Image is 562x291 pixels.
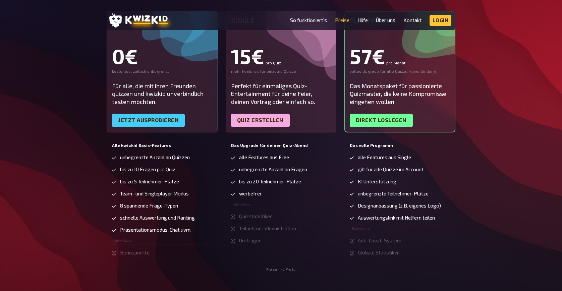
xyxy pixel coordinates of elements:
div: kostenlos, zeitlich unbegrenzt [112,69,212,74]
a: Direkt loslegen [350,114,413,127]
span: alle Features aus Free [239,155,289,160]
div: Für alle, die mit ihren Freunden quizzen und kwizkid unverbindlich testen möchten. [112,82,212,106]
span: bis zu 10 Fragen pro Quiz [120,167,175,172]
small: pro Quiz [266,61,281,65]
span: bis zu 20 Teilnehmer-Plätze [239,179,301,184]
span: unbegrenzte Anzahl an Fragen [239,167,307,172]
span: gilt für alle Quizze im Account [358,167,424,172]
span: Präsentationsmodus, Chat uvm. [120,227,191,233]
small: Preise inkl. MwSt. [266,267,296,272]
div: 57€ [350,46,450,66]
span: unbegrenzte Anzahl an Quizzen [120,155,190,160]
a: Preise [335,17,349,23]
h5: Alle kwizkid Basis-Features [112,143,212,148]
span: unbegrenzte Teilnehmer-Plätze [358,191,429,196]
span: bis zu 5 Teilnehmer-Plätze [120,179,179,184]
span: alle Features aus Single [358,155,411,160]
span: Team- und Singleplayer Modus [120,191,189,196]
span: Designanpassung (z.B. eigenes Logo) [358,203,441,209]
div: mehr Features für einzelne Quizze [231,69,331,74]
h5: Das volle Programm [350,143,450,148]
a: Über uns [376,17,395,23]
span: schnelle Auswertung und Ranking [120,215,195,221]
span: 8 spannende Frage-Typen [120,203,178,209]
div: volles Upgrade für alle Quizze, keine Bindung [350,69,450,74]
small: pro Monat [386,61,405,65]
a: Kontakt [403,17,422,23]
div: 15€ [231,46,331,66]
span: Quizstatistiken [239,214,273,219]
a: Jetzt ausprobieren [112,114,185,127]
span: Anti-Cheat-System [358,238,401,243]
span: werbefrei [239,191,261,196]
span: In Entwicklung [230,203,251,206]
span: Globale Statistiken [358,250,400,255]
span: Bonuspunkte [120,250,150,255]
div: 0€ [112,46,212,66]
div: Perfekt für einmaliges Quiz-Entertainment für deine Feier, deinen Vortrag oder einfach so. [231,82,331,106]
a: So funktioniert's [290,17,327,23]
span: Teilnehmeradministration [239,226,296,231]
h5: Das Upgrade für deinen Quiz-Abend [231,143,331,148]
a: Hilfe [357,17,368,23]
span: KI Unterstützung [358,179,396,184]
div: Das Monatspaket für passionierte Quizmaster, die keine Kompromisse eingehen wollen. [350,82,450,106]
a: Quiz erstellen [231,114,290,127]
span: In Entwicklung [111,239,132,242]
a: Login [430,15,452,26]
span: Auswertungslink mit Helfern teilen [358,215,435,221]
span: In Entwicklung [348,227,370,230]
span: Umfragen [239,238,262,243]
